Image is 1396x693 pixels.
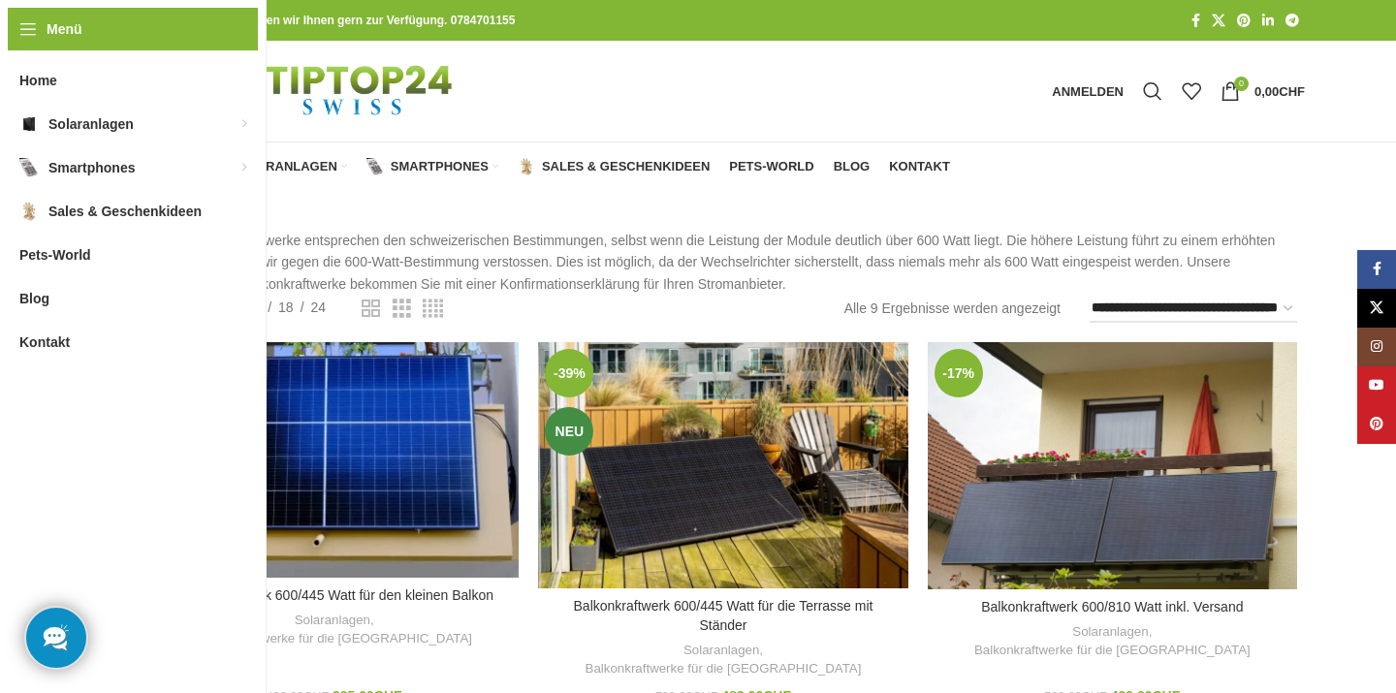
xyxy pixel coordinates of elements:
[889,147,950,186] a: Kontakt
[159,612,509,647] div: ,
[1186,8,1206,34] a: Facebook Social Link
[844,298,1061,319] p: Alle 9 Ergebnisse werden angezeigt
[19,158,39,177] img: Smartphones
[149,230,1305,295] p: Unsere Balkonkraftwerke entsprechen den schweizerischen Bestimmungen, selbst wenn die Leistung de...
[545,407,593,456] span: Neu
[366,158,384,175] img: Smartphones
[935,349,983,397] span: -17%
[834,147,871,186] a: Blog
[683,642,759,660] a: Solaranlagen
[1357,366,1396,405] a: YouTube Social Link
[1357,328,1396,366] a: Instagram Social Link
[311,299,327,315] span: 24
[391,159,489,174] span: Smartphones
[834,159,871,174] span: Blog
[518,147,710,186] a: Sales & Geschenkideen
[574,598,873,633] a: Balkonkraftwerk 600/445 Watt für die Terrasse mit Ständer
[366,147,498,186] a: Smartphones
[1234,77,1249,91] span: 0
[1256,8,1280,34] a: LinkedIn Social Link
[149,342,519,578] a: Balkonkraftwerk 600/445 Watt für den kleinen Balkon
[271,297,301,318] a: 18
[1206,8,1231,34] a: X Social Link
[362,297,380,321] a: Rasteransicht 2
[231,159,337,174] span: Solaranlagen
[149,14,515,27] strong: Bei allen Fragen stehen wir Ihnen gern zur Verfügung. 0784701155
[729,159,813,174] span: Pets-World
[423,297,443,321] a: Rasteransicht 4
[1211,72,1315,110] a: 0 0,00CHF
[1357,405,1396,444] a: Pinterest Social Link
[1052,85,1124,98] span: Anmelden
[19,63,57,98] span: Home
[548,642,898,677] div: ,
[1133,72,1172,110] a: Suche
[1279,84,1305,99] span: CHF
[19,202,39,221] img: Sales & Geschenkideen
[889,159,950,174] span: Kontakt
[19,325,70,360] span: Kontakt
[304,297,333,318] a: 24
[928,342,1297,589] a: Balkonkraftwerk 600/810 Watt inkl. Versand
[586,660,862,678] a: Balkonkraftwerke für die [GEOGRAPHIC_DATA]
[1072,623,1148,642] a: Solaranlagen
[295,612,370,630] a: Solaranlagen
[48,150,135,185] span: Smartphones
[149,82,501,98] a: Logo der Website
[19,114,39,134] img: Solaranlagen
[542,159,710,174] span: Sales & Geschenkideen
[1231,8,1256,34] a: Pinterest Social Link
[149,41,501,142] img: Tiptop24 Nachhaltige & Faire Produkte
[19,237,91,272] span: Pets-World
[140,147,960,186] div: Hauptnavigation
[545,349,593,397] span: -39%
[47,18,82,40] span: Menü
[981,599,1243,614] a: Balkonkraftwerk 600/810 Watt inkl. Versand
[937,623,1287,659] div: ,
[974,642,1251,660] a: Balkonkraftwerke für die [GEOGRAPHIC_DATA]
[48,194,202,229] span: Sales & Geschenkideen
[393,297,411,321] a: Rasteransicht 3
[538,342,907,588] a: Balkonkraftwerk 600/445 Watt für die Terrasse mit Ständer
[174,587,493,603] a: Balkonkraftwerk 600/445 Watt für den kleinen Balkon
[1357,250,1396,289] a: Facebook Social Link
[1357,289,1396,328] a: X Social Link
[729,147,813,186] a: Pets-World
[518,158,535,175] img: Sales & Geschenkideen
[1042,72,1133,110] a: Anmelden
[206,147,347,186] a: Solaranlagen
[1090,295,1297,323] select: Shop-Reihenfolge
[1280,8,1305,34] a: Telegram Social Link
[1254,84,1305,99] bdi: 0,00
[196,630,472,648] a: Balkonkraftwerke für die [GEOGRAPHIC_DATA]
[48,107,134,142] span: Solaranlagen
[278,299,294,315] span: 18
[19,281,49,316] span: Blog
[1172,72,1211,110] div: Meine Wunschliste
